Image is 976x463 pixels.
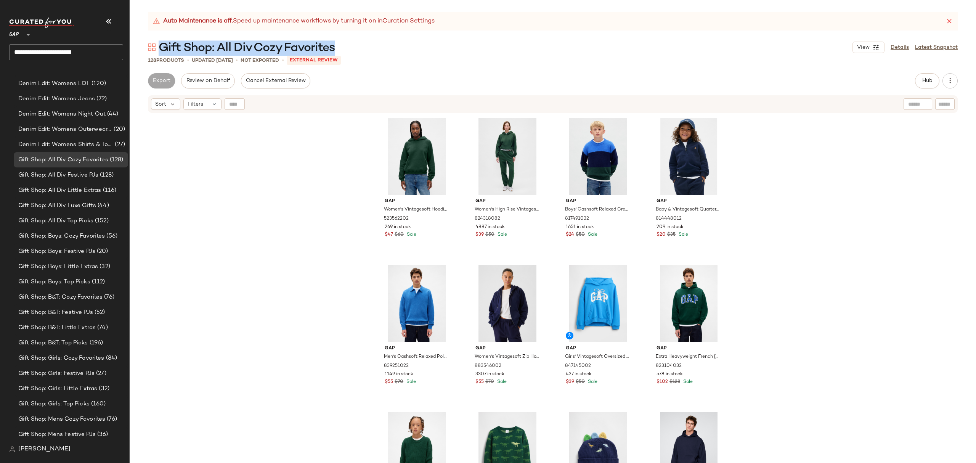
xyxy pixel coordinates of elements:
[18,445,71,454] span: [PERSON_NAME]
[385,345,449,352] span: Gap
[105,232,117,241] span: (56)
[385,198,449,205] span: Gap
[565,363,591,370] span: 847145002
[657,371,683,378] span: 578 in stock
[576,231,585,238] span: $50
[96,323,108,332] span: (74)
[18,140,113,149] span: Denim Edit: Womens Shirts & Tops
[108,156,124,164] span: (128)
[475,371,504,378] span: 3307 in stock
[155,100,166,108] span: Sort
[566,345,630,352] span: Gap
[9,446,15,452] img: svg%3e
[650,265,727,342] img: cn60456207.jpg
[18,323,96,332] span: Gift Shop: B&T: Little Extras
[475,345,540,352] span: Gap
[9,26,19,40] span: GAP
[18,110,106,119] span: Denim Edit: Womens Night Out
[112,125,125,134] span: (20)
[379,265,455,342] img: cn60448781.jpg
[103,293,114,302] span: (76)
[576,379,585,386] span: $50
[496,379,507,384] span: Sale
[857,45,870,51] span: View
[98,171,114,180] span: (128)
[181,73,234,88] button: Review on Behalf
[385,371,413,378] span: 1149 in stock
[18,186,101,195] span: Gift Shop: All Div Little Extras
[241,57,279,64] p: Not Exported
[922,78,933,84] span: Hub
[469,265,546,342] img: cn60801274.jpg
[657,345,721,352] span: Gap
[18,262,98,271] span: Gift Shop: Boys: Little Extras
[560,265,636,342] img: cn60753787.jpg
[565,206,629,213] span: Boys' Cashsoft Relaxed Crewneck Sweater by Gap Deep Hunter Size XS (4/5)
[475,206,539,213] span: Women's High Rise Vintagesoft Joggers by Gap Deep Hunter Green Size XS
[656,363,682,370] span: 823104032
[656,215,682,222] span: 814448012
[18,201,96,210] span: Gift Shop: All Div Luxe Gifts
[385,231,393,238] span: $47
[395,231,404,238] span: $60
[18,430,96,439] span: Gift Shop: Mens Festive PJs
[96,430,108,439] span: (36)
[188,100,203,108] span: Filters
[9,18,74,28] img: cfy_white_logo.C9jOOHJF.svg
[97,384,109,393] span: (32)
[148,57,184,64] div: Products
[90,79,106,88] span: (120)
[18,308,93,317] span: Gift Shop: B&T: Festive PJs
[586,232,597,237] span: Sale
[915,43,958,51] a: Latest Snapshot
[485,231,494,238] span: $50
[656,206,720,213] span: Baby & Vintagesoft Quarter-Zip Pullover by Gap Blue Size 6-12 M
[566,371,592,378] span: 427 in stock
[385,379,393,386] span: $55
[566,198,630,205] span: Gap
[246,78,306,84] span: Cancel External Review
[90,400,106,408] span: (160)
[18,125,112,134] span: Denim Edit: Womens Outerwear & Jackets
[148,43,156,51] img: svg%3e
[382,17,435,26] a: Curation Settings
[98,262,110,271] span: (32)
[566,379,574,386] span: $39
[282,56,284,64] span: •
[18,384,97,393] span: Gift Shop: Girls: Little Extras
[148,58,156,63] span: 128
[18,247,95,256] span: Gift Shop: Boys: Festive PJs
[90,278,105,286] span: (112)
[236,56,238,64] span: •
[159,40,335,56] span: Gift Shop: All Div Cozy Favorites
[384,363,409,370] span: 839251022
[475,215,500,222] span: 824318082
[18,415,105,424] span: Gift Shop: Mens Cozy Favorites
[915,73,939,88] button: Hub
[682,379,693,384] span: Sale
[475,379,484,386] span: $55
[18,293,103,302] span: Gift Shop: B&T: Cozy Favorites
[95,95,107,103] span: (72)
[106,110,119,119] span: (44)
[18,232,105,241] span: Gift Shop: Boys: Cozy Favorites
[566,224,594,231] span: 1651 in stock
[287,56,341,65] p: External REVIEW
[852,42,884,53] button: View
[496,232,507,237] span: Sale
[384,206,448,213] span: Women's Vintagesoft Hoodie by Gap Deep Hunter Green Size XS
[586,379,597,384] span: Sale
[475,363,501,370] span: 883546002
[152,17,435,26] div: Speed up maintenance workflows by turning it on in
[384,354,448,360] span: Men's Cashsoft Relaxed Polo Shirt Sweater by Gap Blue Size M
[101,186,117,195] span: (116)
[18,217,93,225] span: Gift Shop: All Div Top Picks
[18,400,90,408] span: Gift Shop: Girls: Top Picks
[385,224,411,231] span: 269 in stock
[93,217,109,225] span: (152)
[657,198,721,205] span: Gap
[395,379,403,386] span: $70
[565,215,589,222] span: 817491032
[18,339,88,347] span: Gift Shop: B&T: Top Picks
[677,232,688,237] span: Sale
